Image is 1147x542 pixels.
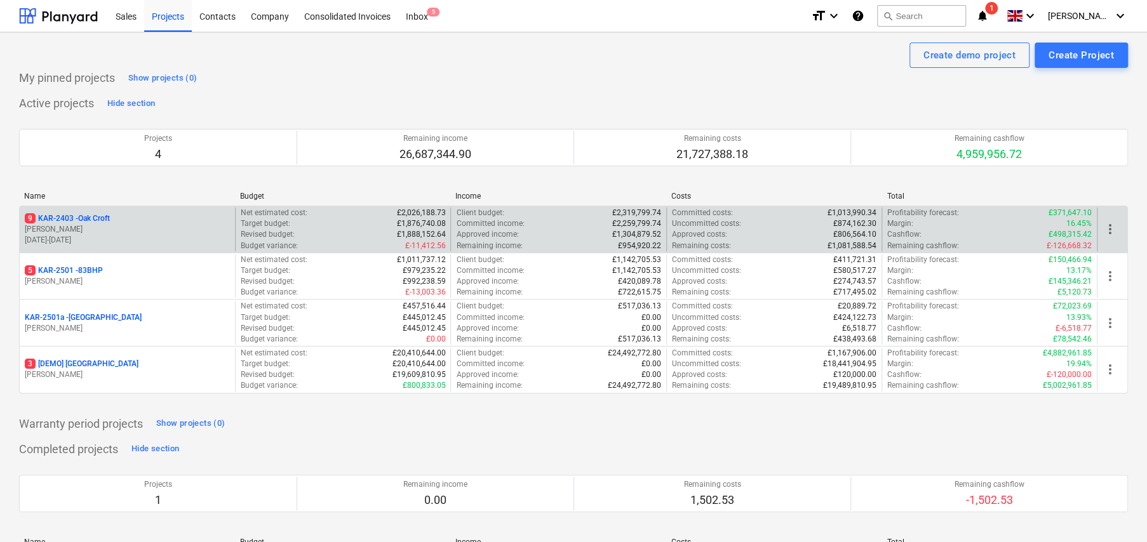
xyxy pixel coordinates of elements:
[672,218,741,229] p: Uncommitted costs :
[456,380,522,391] p: Remaining income :
[672,229,727,240] p: Approved costs :
[456,265,524,276] p: Committed income :
[19,442,118,457] p: Completed projects
[838,301,876,312] p: £20,889.72
[877,5,966,27] button: Search
[456,208,504,218] p: Client budget :
[1056,323,1092,334] p: £-6,518.77
[456,276,518,287] p: Approved income :
[833,369,876,380] p: £120,000.00
[833,276,876,287] p: £274,743.57
[887,192,1092,201] div: Total
[131,442,179,456] div: Hide section
[128,439,182,459] button: Hide section
[241,334,298,345] p: Budget variance :
[156,416,225,431] div: Show projects (0)
[405,287,445,298] p: £-13,003.36
[955,133,1024,144] p: Remaining cashflow
[641,369,661,380] p: £0.00
[672,359,741,369] p: Uncommitted costs :
[1103,268,1118,284] span: more_vert
[144,492,172,508] p: 1
[1053,301,1092,312] p: £72,023.69
[396,218,445,229] p: £1,876,740.08
[456,334,522,345] p: Remaining income :
[833,254,876,265] p: £411,721.31
[985,2,998,15] span: 1
[1049,254,1092,265] p: £150,466.94
[672,208,733,218] p: Committed costs :
[672,301,733,312] p: Committed costs :
[1103,221,1118,237] span: more_vert
[455,192,661,201] div: Income
[823,380,876,391] p: £19,489,810.95
[426,334,445,345] p: £0.00
[923,47,1016,63] div: Create demo project
[1066,265,1092,276] p: 13.17%
[392,348,445,359] p: £20,410,644.00
[402,312,445,323] p: £445,012.45
[402,265,445,276] p: £979,235.22
[612,208,661,218] p: £2,319,799.74
[887,334,959,345] p: Remaining cashflow :
[456,287,522,298] p: Remaining income :
[25,265,230,287] div: 5KAR-2501 -83BHP[PERSON_NAME]
[833,229,876,240] p: £806,564.10
[811,8,826,23] i: format_size
[672,287,731,298] p: Remaining costs :
[823,359,876,369] p: £18,441,904.95
[144,133,172,144] p: Projects
[955,147,1024,162] p: 4,959,956.72
[1057,287,1092,298] p: £5,120.73
[25,213,110,224] p: KAR-2403 - Oak Croft
[25,213,230,246] div: 9KAR-2403 -Oak Croft[PERSON_NAME][DATE]-[DATE]
[1066,218,1092,229] p: 16.45%
[405,241,445,251] p: £-11,412.56
[403,492,467,508] p: 0.00
[887,276,922,287] p: Cashflow :
[25,359,138,369] p: [DEMO] [GEOGRAPHIC_DATA]
[1049,208,1092,218] p: £371,647.10
[1043,348,1092,359] p: £4,882,961.85
[1049,47,1114,63] div: Create Project
[1023,8,1038,23] i: keyboard_arrow_down
[399,133,471,144] p: Remaining income
[887,369,922,380] p: Cashflow :
[887,229,922,240] p: Cashflow :
[396,208,445,218] p: £2,026,188.73
[833,265,876,276] p: £580,517.27
[672,312,741,323] p: Uncommitted costs :
[641,359,661,369] p: £0.00
[887,323,922,334] p: Cashflow :
[1103,362,1118,377] span: more_vert
[826,8,842,23] i: keyboard_arrow_down
[887,254,959,265] p: Profitability forecast :
[1035,43,1128,68] button: Create Project
[241,229,295,240] p: Revised budget :
[684,479,741,490] p: Remaining costs
[128,71,197,86] div: Show projects (0)
[24,192,230,201] div: Name
[1113,8,1128,23] i: keyboard_arrow_down
[104,93,158,114] button: Hide section
[641,323,661,334] p: £0.00
[403,479,467,490] p: Remaining income
[833,218,876,229] p: £874,162.30
[828,348,876,359] p: £1,167,906.00
[852,8,864,23] i: Knowledge base
[887,241,959,251] p: Remaining cashflow :
[833,334,876,345] p: £438,493.68
[618,241,661,251] p: £954,920.22
[25,276,230,287] p: [PERSON_NAME]
[672,254,733,265] p: Committed costs :
[883,11,893,21] span: search
[1103,315,1118,331] span: more_vert
[887,380,959,391] p: Remaining cashflow :
[976,8,989,23] i: notifications
[833,287,876,298] p: £717,495.02
[241,380,298,391] p: Budget variance :
[456,323,518,334] p: Approved income :
[241,241,298,251] p: Budget variance :
[241,323,295,334] p: Revised budget :
[25,323,230,334] p: [PERSON_NAME]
